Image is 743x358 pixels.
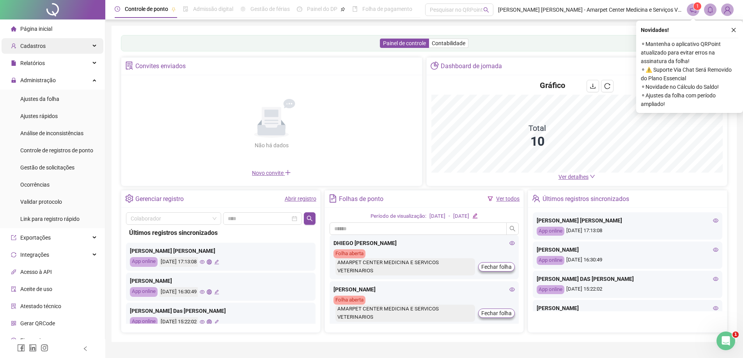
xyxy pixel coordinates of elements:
[11,252,16,257] span: sync
[11,43,16,49] span: user-add
[543,192,629,206] div: Últimos registros sincronizados
[250,6,290,12] span: Gestão de férias
[537,256,718,265] div: [DATE] 16:30:49
[333,285,515,294] div: [PERSON_NAME]
[207,289,212,295] span: global
[41,344,48,352] span: instagram
[207,259,212,265] span: global
[20,77,56,83] span: Administração
[11,286,16,292] span: audit
[20,286,52,292] span: Aceite de uso
[11,321,16,326] span: qrcode
[537,245,718,254] div: [PERSON_NAME]
[532,194,540,203] span: team
[362,6,412,12] span: Folha de pagamento
[472,213,477,218] span: edit
[641,83,738,91] span: ⚬ Novidade no Cálculo do Saldo!
[537,285,564,294] div: App online
[335,305,475,322] div: AMARPET CENTER MEDICINA E SERVICOS VETERINARIOS
[130,247,312,255] div: [PERSON_NAME] [PERSON_NAME]
[17,344,25,352] span: facebook
[20,252,49,258] span: Integrações
[20,113,58,119] span: Ajustes rápidos
[171,7,176,12] span: pushpin
[509,226,516,232] span: search
[20,337,46,344] span: Financeiro
[83,346,88,351] span: left
[193,6,233,12] span: Admissão digital
[641,91,738,108] span: ⚬ Ajustes da folha com período ampliado!
[130,317,158,327] div: App online
[285,169,291,176] span: plus
[641,40,738,65] span: ⚬ Mantenha o aplicativo QRPoint atualizado para evitar erros na assinatura da folha!
[559,174,595,180] a: Ver detalhes down
[135,60,186,73] div: Convites enviados
[559,174,589,180] span: Ver detalhes
[125,194,133,203] span: setting
[285,196,316,202] a: Abrir registro
[115,6,120,12] span: clock-circle
[333,239,515,247] div: DHIEGO [PERSON_NAME]
[207,319,212,324] span: global
[540,80,565,91] h4: Gráfico
[160,257,198,267] div: [DATE] 17:13:08
[483,7,489,13] span: search
[731,27,736,33] span: close
[11,60,16,66] span: file
[383,40,426,46] span: Painel de controle
[20,320,55,326] span: Gerar QRCode
[453,212,469,220] div: [DATE]
[449,212,450,220] div: -
[716,332,735,350] iframe: Intercom live chat
[329,194,337,203] span: file-text
[11,78,16,83] span: lock
[129,228,312,238] div: Últimos registros sincronizados
[509,240,515,246] span: eye
[20,182,50,188] span: Ocorrências
[11,269,16,275] span: api
[604,83,610,89] span: reload
[200,259,205,265] span: eye
[333,249,365,258] div: Folha aberta
[135,192,184,206] div: Gerenciar registro
[252,170,291,176] span: Novo convite
[481,263,512,271] span: Fechar folha
[160,317,198,327] div: [DATE] 15:22:02
[20,216,80,222] span: Link para registro rápido
[722,4,733,16] img: 83519
[307,215,313,222] span: search
[214,259,219,265] span: edit
[20,26,52,32] span: Página inicial
[488,196,493,201] span: filter
[29,344,37,352] span: linkedin
[696,4,699,9] span: 1
[20,235,51,241] span: Exportações
[236,141,307,150] div: Não há dados
[537,256,564,265] div: App online
[20,147,93,153] span: Controle de registros de ponto
[20,199,62,205] span: Validar protocolo
[537,216,718,225] div: [PERSON_NAME] [PERSON_NAME]
[371,212,426,220] div: Período de visualização:
[340,7,345,12] span: pushpin
[498,5,682,14] span: [PERSON_NAME] [PERSON_NAME] - Amarpet Center Medicina e Serviços Veterinários
[707,6,714,13] span: bell
[20,164,74,171] span: Gestão de solicitações
[690,6,697,13] span: notification
[130,307,312,315] div: [PERSON_NAME] Das [PERSON_NAME]
[333,296,365,305] div: Folha aberta
[713,247,718,252] span: eye
[130,257,158,267] div: App online
[481,309,512,317] span: Fechar folha
[537,275,718,283] div: [PERSON_NAME] DAS [PERSON_NAME]
[590,83,596,89] span: download
[20,130,83,136] span: Análise de inconsistências
[335,258,475,275] div: AMARPET CENTER MEDICINA E SERVICOS VETERINARIOS
[432,40,465,46] span: Contabilidade
[441,60,502,73] div: Dashboard de jornada
[590,174,595,179] span: down
[352,6,358,12] span: book
[200,289,205,295] span: eye
[20,269,52,275] span: Acesso à API
[20,303,61,309] span: Atestado técnico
